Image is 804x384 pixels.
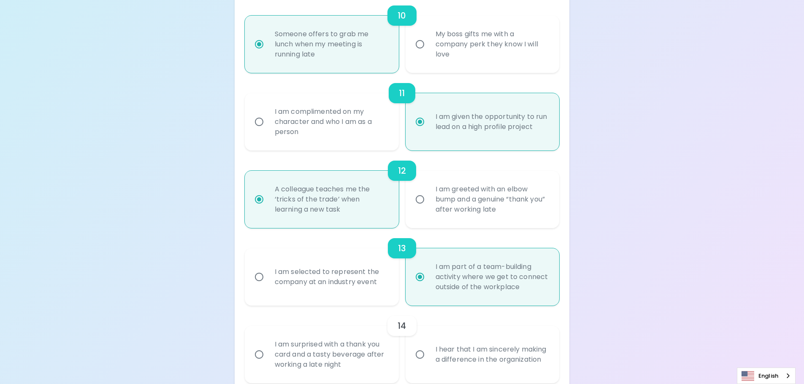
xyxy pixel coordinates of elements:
h6: 10 [398,9,406,22]
div: I am part of a team-building activity where we get to connect outside of the workplace [429,252,555,302]
div: I am greeted with an elbow bump and a genuine “thank you” after working late [429,174,555,225]
div: I am selected to represent the company at an industry event [268,257,394,297]
div: choice-group-check [245,150,560,228]
div: I am complimented on my character and who I am as a person [268,97,394,147]
div: Language [737,368,796,384]
h6: 14 [398,319,406,333]
div: I am surprised with a thank you card and a tasty beverage after working a late night [268,329,394,380]
div: choice-group-check [245,73,560,150]
div: choice-group-check [245,228,560,306]
h6: 12 [398,164,406,177]
div: choice-group-check [245,306,560,383]
div: A colleague teaches me the ‘tricks of the trade’ when learning a new task [268,174,394,225]
h6: 13 [398,242,406,255]
aside: Language selected: English [737,368,796,384]
div: I am given the opportunity to run lead on a high profile project [429,102,555,142]
a: English [737,368,795,384]
h6: 11 [399,86,405,100]
div: I hear that I am sincerely making a difference in the organization [429,334,555,375]
div: My boss gifts me with a company perk they know I will love [429,19,555,70]
div: Someone offers to grab me lunch when my meeting is running late [268,19,394,70]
